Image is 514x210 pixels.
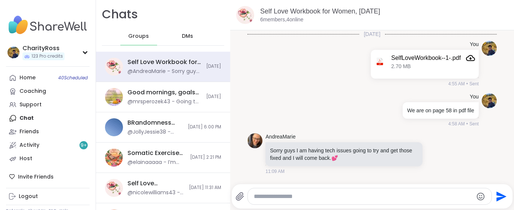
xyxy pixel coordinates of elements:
div: Friends [19,128,39,136]
span: [DATE] 2:21 PM [190,154,221,161]
span: [DATE] [206,94,221,100]
span: [DATE] [206,63,221,70]
img: Self Love Workbook for Women, Oct 06 [105,179,123,197]
div: Self Love Workbook for Women, [DATE] [127,58,202,66]
a: Host [6,152,90,165]
div: Support [19,101,42,109]
a: Support [6,98,90,112]
a: Friends [6,125,90,139]
img: Somatic Exercises for nervous system regulation, Oct 06 [105,149,123,167]
button: Emoji picker [476,192,485,201]
span: 9 + [81,142,87,149]
div: Somatic Exercises for nervous system regulation, [DATE] [127,149,186,157]
img: Self Love Workbook for Women, Oct 07 [105,58,123,76]
span: [DATE] [359,30,385,38]
a: Home40Scheduled [6,71,90,85]
div: Coaching [19,88,46,95]
span: [DATE] 6:00 PM [188,124,221,130]
img: CharityRoss [7,46,19,58]
span: DMs [182,33,193,40]
div: Home [19,74,36,82]
h4: You [470,93,479,101]
span: 4:55 AM [448,80,465,87]
div: BRandomness last call -Kink Q&A and discussion, [DATE] [127,119,183,127]
a: Attachment [466,54,475,63]
span: 2.70 MB [391,63,411,70]
div: Invite Friends [6,170,90,183]
h1: Chats [102,6,138,23]
div: @elainaaaaa - I’m going to grab some water [127,159,186,166]
a: Logout [6,190,90,203]
img: BRandomness last call -Kink Q&A and discussion, Oct 05 [105,118,123,136]
span: Sent [469,121,479,127]
div: Good mornings, goals and gratitude's, [DATE] [127,88,202,97]
button: Send [492,188,509,205]
textarea: Type your message [254,193,473,200]
p: 6 members, 4 online [260,16,303,24]
span: Sent [469,80,479,87]
span: 123 Pro credits [31,53,63,60]
a: Activity9+ [6,139,90,152]
span: 40 Scheduled [58,75,88,81]
div: Activity [19,141,39,149]
span: 4:58 AM [448,121,465,127]
img: Self Love Workbook for Women, Oct 07 [236,6,254,24]
p: We are on page 58 in pdf file [407,107,474,114]
img: https://sharewell-space-live.sfo3.digitaloceanspaces.com/user-generated/d0fef3f8-78cb-4349-b608-1... [482,93,497,108]
div: @mrsperozek43 - Going to go get in the shower [127,98,202,106]
span: [DATE] 11:31 AM [189,185,221,191]
span: • [466,121,468,127]
h4: You [470,41,479,48]
a: Self Love Workbook for Women, [DATE] [260,7,380,15]
div: @AndreaMarie - Sorry guys I am having tech issues going to try and get those fixed and I will com... [127,68,202,75]
a: AndreaMarie [265,133,295,141]
img: ShareWell Nav Logo [6,12,90,38]
div: Logout [19,193,38,200]
div: @nicolewilliams43 - Brb tech issues [127,189,184,197]
span: Groups [128,33,149,40]
div: CharityRoss [22,44,64,52]
span: • [466,80,468,87]
a: Coaching [6,85,90,98]
img: https://sharewell-space-live.sfo3.digitaloceanspaces.com/user-generated/bcee0c37-823c-4c00-a7fa-1... [247,133,262,148]
div: @JollyJessie38 - [URL][DOMAIN_NAME] [127,128,183,136]
span: 💕 [331,155,338,161]
img: https://sharewell-space-live.sfo3.digitaloceanspaces.com/user-generated/d0fef3f8-78cb-4349-b608-1... [482,41,497,56]
p: Sorry guys I am having tech issues going to try and get those fixed and I will come back. [270,147,418,162]
div: SelfLoveWorkbook--1-.pdf [391,54,461,62]
span: 11:09 AM [265,168,285,175]
img: Good mornings, goals and gratitude's, Oct 07 [105,88,123,106]
div: Host [19,155,32,162]
div: Self Love Workbook for Women, [DATE] [127,179,184,188]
